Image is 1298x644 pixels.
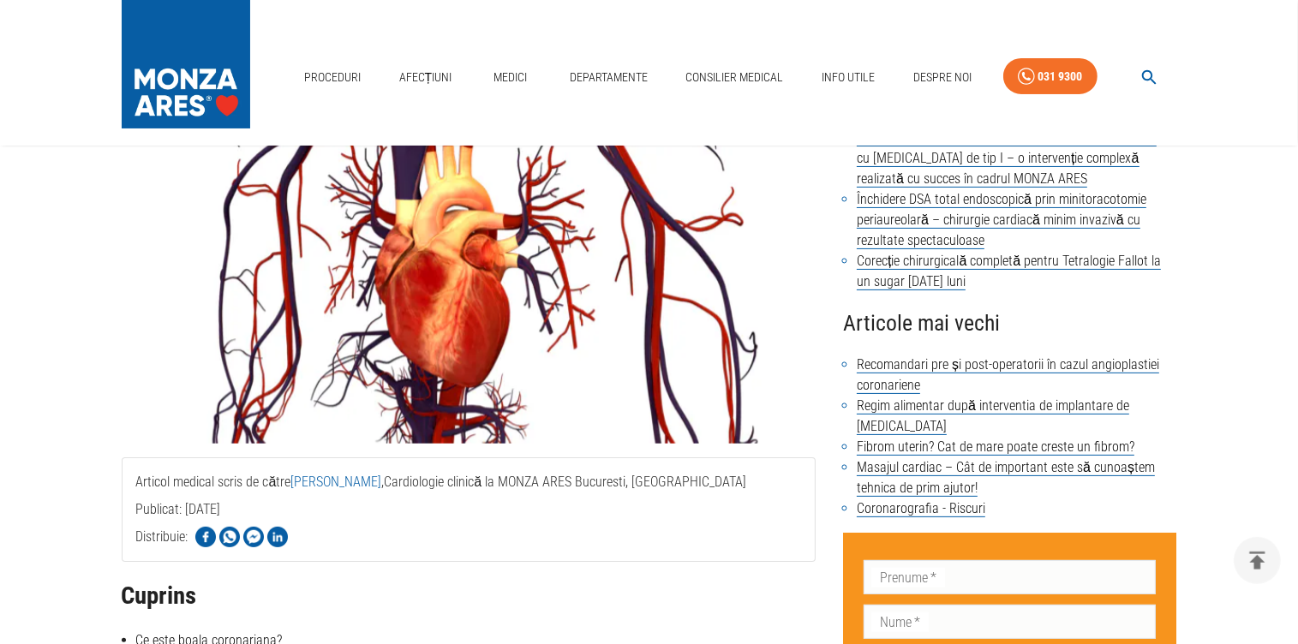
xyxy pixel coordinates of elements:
a: Proceduri [297,60,368,95]
p: Articol medical scris de către , Cardiologie clinică la MONZA ARES Bucuresti, [GEOGRAPHIC_DATA] [136,472,802,492]
a: Închidere DSA total endoscopică prin minitoracotomie periaureolară – chirurgie cardiacă minim inv... [857,191,1146,249]
a: Departamente [563,60,655,95]
button: delete [1234,537,1281,584]
a: Info Utile [815,60,882,95]
p: Distribuie: [136,527,188,547]
img: Share on WhatsApp [219,527,240,547]
div: 031 9300 [1038,66,1083,87]
a: Fibrom uterin? Cat de mare poate creste un fibrom? [857,438,1134,456]
a: Recomandari pre și post-operatorii în cazul angioplastiei coronariene [857,356,1159,394]
a: Tratamentul chirurgical al unui anevrism aortic subrenal cu [MEDICAL_DATA] de tip I – o intervenț... [857,129,1157,188]
a: Masajul cardiac – Cât de important este să cunoaștem tehnica de prim ajutor! [857,459,1155,497]
h4: Articole mai vechi [843,306,1176,341]
a: Afecțiuni [392,60,459,95]
a: Despre Noi [906,60,978,95]
img: Share on LinkedIn [267,527,288,547]
a: Regim alimentar după interventia de implantare de [MEDICAL_DATA] [857,397,1129,435]
a: [PERSON_NAME] [290,474,381,490]
img: Boala coronariană | Simptome, riscuri și tratament | Centrele Ares [122,53,816,444]
a: Medici [483,60,538,95]
a: Coronarografia - Riscuri [857,500,985,517]
img: Share on Facebook Messenger [243,527,264,547]
span: Publicat: [DATE] [136,501,221,586]
a: 031 9300 [1003,58,1098,95]
a: Corecție chirurgicală completă pentru Tetralogie Fallot la un sugar [DATE] luni [857,253,1161,290]
img: Share on Facebook [195,527,216,547]
h2: Cuprins [122,582,816,610]
a: Consilier Medical [679,60,790,95]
